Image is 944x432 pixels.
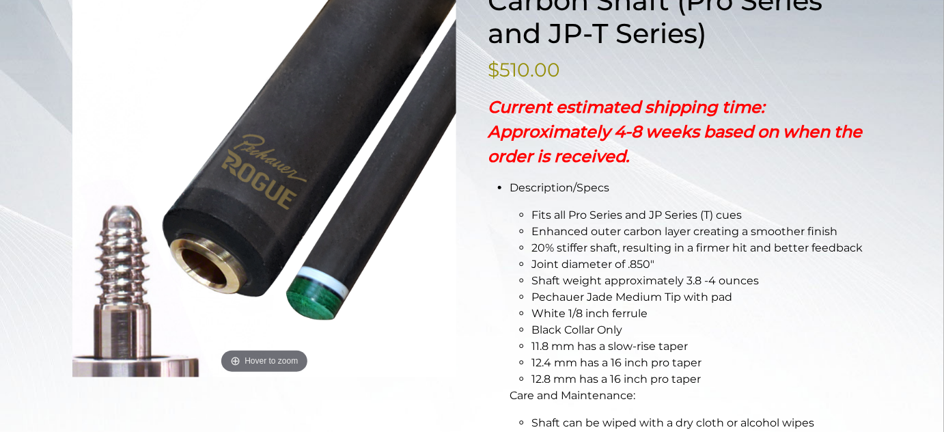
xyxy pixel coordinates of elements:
[531,373,701,386] span: 12.8 mm has a 16 inch pro taper
[531,225,837,238] span: Enhanced outer carbon layer creating a smoother finish
[488,58,560,81] bdi: 510.00
[510,181,609,194] span: Description/Specs
[531,207,872,224] li: Fits all Pro Series and JP Series (T) cues
[531,241,863,254] span: 20% stiffer shaft, resulting in a firmer hit and better feedback
[531,307,648,320] span: White 1/8 inch ferrule
[531,274,759,287] span: Shaft weight approximately 3.8 -4 ounces
[531,416,814,429] span: Shaft can be wiped with a dry cloth or alcohol wipes
[531,323,622,336] span: Black Collar Only
[531,291,732,303] span: Pechauer Jade Medium Tip with pad
[531,340,688,353] span: 11.8 mm has a slow-rise taper
[531,356,702,369] span: 12.4 mm has a 16 inch pro taper
[488,97,862,166] strong: Current estimated shipping time: Approximately 4-8 weeks based on when the order is received.
[510,389,635,402] span: Care and Maintenance:
[531,258,654,271] span: Joint diameter of .850″
[488,58,499,81] span: $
